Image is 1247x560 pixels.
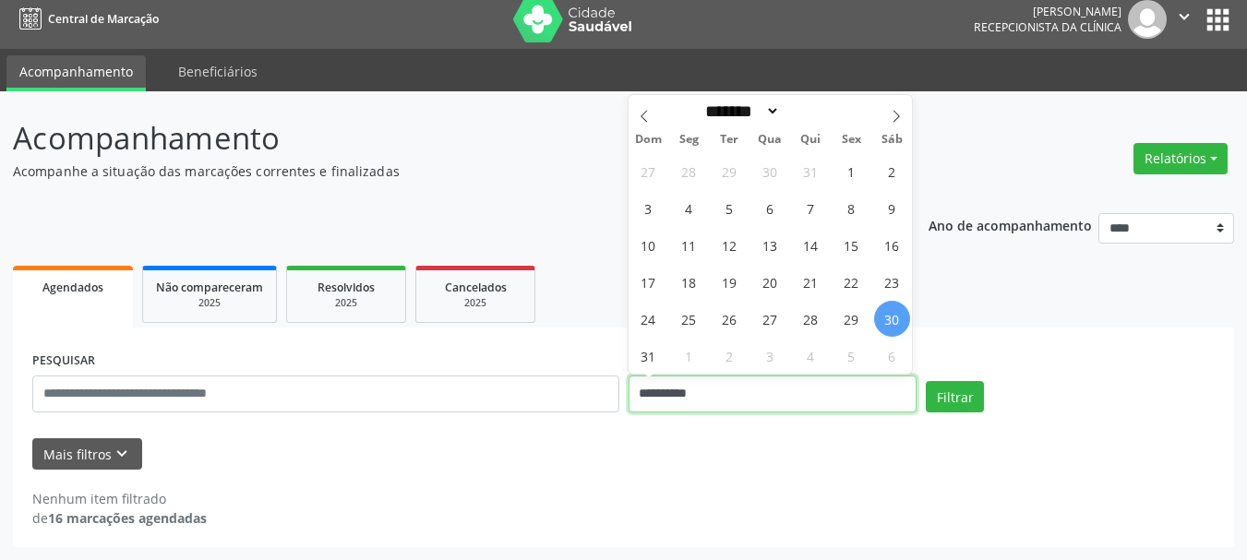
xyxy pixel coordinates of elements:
[445,280,507,295] span: Cancelados
[1174,6,1194,27] i: 
[629,134,669,146] span: Dom
[6,55,146,91] a: Acompanhamento
[752,301,788,337] span: Agosto 27, 2025
[712,338,748,374] span: Setembro 2, 2025
[700,101,781,121] select: Month
[793,338,829,374] span: Setembro 4, 2025
[630,338,666,374] span: Agosto 31, 2025
[1202,4,1234,36] button: apps
[318,280,375,295] span: Resolvidos
[974,4,1121,19] div: [PERSON_NAME]
[874,227,910,263] span: Agosto 16, 2025
[974,19,1121,35] span: Recepcionista da clínica
[833,301,869,337] span: Agosto 29, 2025
[780,101,841,121] input: Year
[630,190,666,226] span: Agosto 3, 2025
[630,227,666,263] span: Agosto 10, 2025
[874,301,910,337] span: Agosto 30, 2025
[874,153,910,189] span: Agosto 2, 2025
[793,227,829,263] span: Agosto 14, 2025
[630,264,666,300] span: Agosto 17, 2025
[833,338,869,374] span: Setembro 5, 2025
[671,153,707,189] span: Julho 28, 2025
[790,134,831,146] span: Qui
[793,264,829,300] span: Agosto 21, 2025
[668,134,709,146] span: Seg
[13,115,868,161] p: Acompanhamento
[752,264,788,300] span: Agosto 20, 2025
[32,508,207,528] div: de
[749,134,790,146] span: Qua
[630,153,666,189] span: Julho 27, 2025
[871,134,912,146] span: Sáb
[833,190,869,226] span: Agosto 8, 2025
[112,444,132,464] i: keyboard_arrow_down
[671,264,707,300] span: Agosto 18, 2025
[671,301,707,337] span: Agosto 25, 2025
[712,301,748,337] span: Agosto 26, 2025
[709,134,749,146] span: Ter
[1133,143,1228,174] button: Relatórios
[712,227,748,263] span: Agosto 12, 2025
[165,55,270,88] a: Beneficiários
[874,190,910,226] span: Agosto 9, 2025
[156,296,263,310] div: 2025
[712,190,748,226] span: Agosto 5, 2025
[874,338,910,374] span: Setembro 6, 2025
[13,161,868,181] p: Acompanhe a situação das marcações correntes e finalizadas
[929,213,1092,236] p: Ano de acompanhamento
[32,347,95,375] label: PESQUISAR
[671,338,707,374] span: Setembro 1, 2025
[42,280,103,295] span: Agendados
[752,227,788,263] span: Agosto 13, 2025
[429,296,522,310] div: 2025
[32,438,142,471] button: Mais filtroskeyboard_arrow_down
[630,301,666,337] span: Agosto 24, 2025
[833,264,869,300] span: Agosto 22, 2025
[671,227,707,263] span: Agosto 11, 2025
[712,264,748,300] span: Agosto 19, 2025
[671,190,707,226] span: Agosto 4, 2025
[712,153,748,189] span: Julho 29, 2025
[32,489,207,508] div: Nenhum item filtrado
[300,296,392,310] div: 2025
[793,153,829,189] span: Julho 31, 2025
[793,301,829,337] span: Agosto 28, 2025
[752,338,788,374] span: Setembro 3, 2025
[874,264,910,300] span: Agosto 23, 2025
[752,190,788,226] span: Agosto 6, 2025
[48,509,207,527] strong: 16 marcações agendadas
[926,381,984,412] button: Filtrar
[13,4,159,34] a: Central de Marcação
[752,153,788,189] span: Julho 30, 2025
[833,153,869,189] span: Agosto 1, 2025
[793,190,829,226] span: Agosto 7, 2025
[48,11,159,27] span: Central de Marcação
[833,227,869,263] span: Agosto 15, 2025
[831,134,871,146] span: Sex
[156,280,263,295] span: Não compareceram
